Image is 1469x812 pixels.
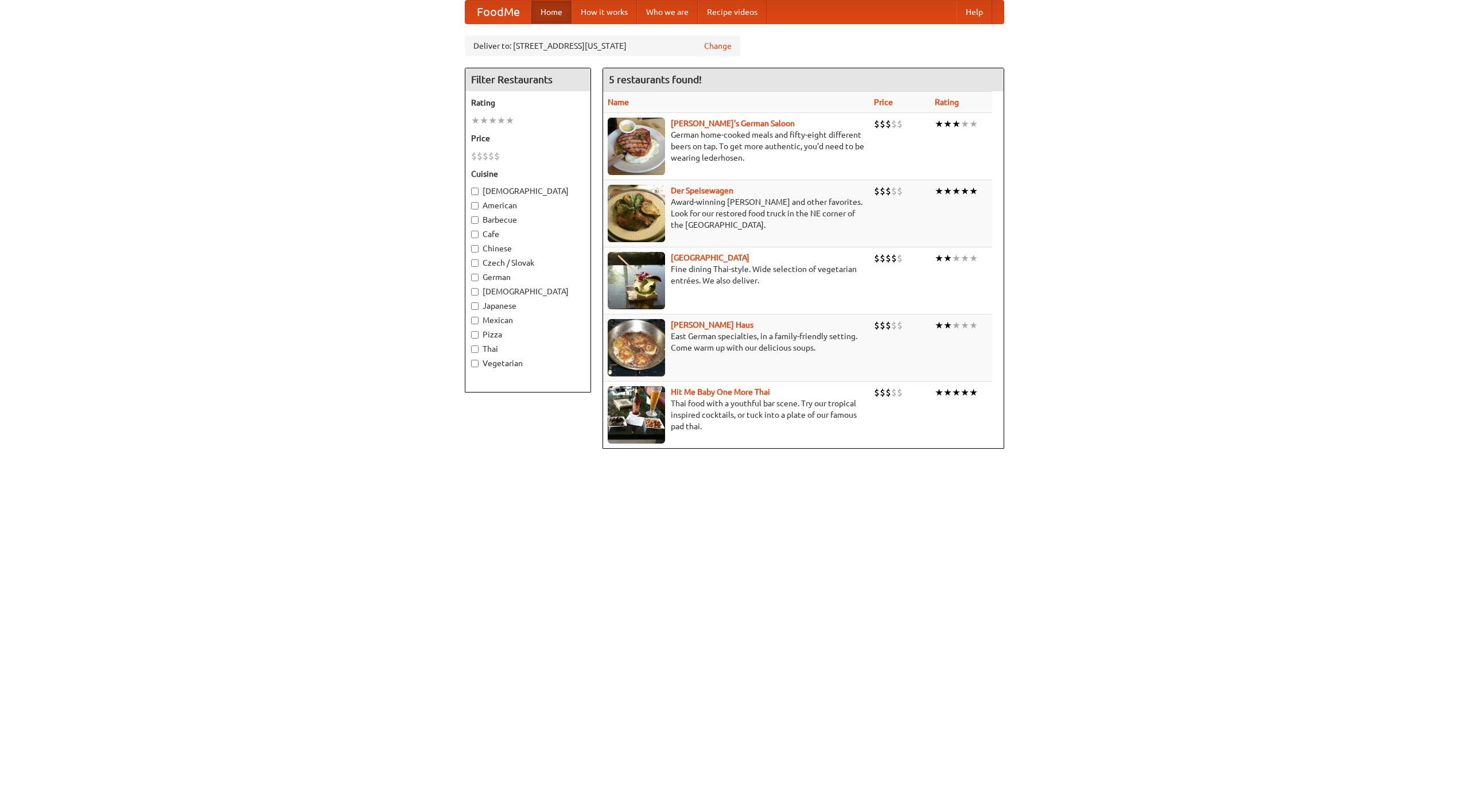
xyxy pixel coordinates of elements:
input: Czech / Slovak [471,259,479,267]
img: esthers.jpg [608,118,665,175]
a: Recipe videos [698,1,767,24]
input: Vegetarian [471,360,479,367]
p: Award-winning [PERSON_NAME] and other favorites. Look for our restored food truck in the NE corne... [608,196,865,231]
li: $ [477,150,483,162]
label: [DEMOGRAPHIC_DATA] [471,286,585,297]
label: Chinese [471,243,585,254]
li: $ [897,185,903,197]
input: Thai [471,345,479,353]
li: ★ [506,114,514,127]
li: ★ [952,386,961,399]
li: ★ [935,185,943,197]
p: Fine dining Thai-style. Wide selection of vegetarian entrées. We also deliver. [608,263,865,286]
li: $ [885,185,891,197]
li: ★ [488,114,497,127]
li: $ [891,118,897,130]
a: FoodMe [465,1,531,24]
ng-pluralize: 5 restaurants found! [609,74,702,85]
a: Der Speisewagen [671,186,733,195]
h5: Price [471,133,585,144]
img: babythai.jpg [608,386,665,444]
label: Japanese [471,300,585,312]
label: Pizza [471,329,585,340]
li: ★ [969,252,978,265]
p: German home-cooked meals and fifty-eight different beers on tap. To get more authentic, you'd nee... [608,129,865,164]
a: [GEOGRAPHIC_DATA] [671,253,749,262]
li: $ [885,118,891,130]
li: ★ [952,118,961,130]
input: Japanese [471,302,479,310]
input: Cafe [471,231,479,238]
li: ★ [935,252,943,265]
input: Pizza [471,331,479,339]
li: ★ [943,386,952,399]
img: kohlhaus.jpg [608,319,665,376]
input: Barbecue [471,216,479,224]
input: [DEMOGRAPHIC_DATA] [471,188,479,195]
li: $ [885,252,891,265]
a: Home [531,1,572,24]
label: German [471,271,585,283]
li: ★ [969,386,978,399]
li: ★ [943,319,952,332]
input: [DEMOGRAPHIC_DATA] [471,288,479,296]
li: $ [874,319,880,332]
label: Czech / Slovak [471,257,585,269]
li: $ [891,252,897,265]
a: Rating [935,98,959,107]
a: How it works [572,1,637,24]
li: ★ [935,386,943,399]
b: Hit Me Baby One More Thai [671,387,770,397]
input: Mexican [471,317,479,324]
li: $ [880,319,885,332]
li: $ [885,386,891,399]
li: $ [874,252,880,265]
input: American [471,202,479,209]
li: ★ [943,118,952,130]
a: Price [874,98,893,107]
label: Cafe [471,228,585,240]
li: $ [471,150,477,162]
h4: Filter Restaurants [465,68,590,91]
li: $ [874,185,880,197]
p: East German specialties, in a family-friendly setting. Come warm up with our delicious soups. [608,331,865,353]
li: $ [885,319,891,332]
li: $ [874,118,880,130]
label: Mexican [471,314,585,326]
li: ★ [952,185,961,197]
li: $ [897,319,903,332]
li: $ [483,150,488,162]
li: $ [494,150,500,162]
label: [DEMOGRAPHIC_DATA] [471,185,585,197]
img: speisewagen.jpg [608,185,665,242]
li: ★ [969,185,978,197]
a: [PERSON_NAME] Haus [671,320,753,329]
li: ★ [943,185,952,197]
li: ★ [961,118,969,130]
li: ★ [961,252,969,265]
img: satay.jpg [608,252,665,309]
p: Thai food with a youthful bar scene. Try our tropical inspired cocktails, or tuck into a plate of... [608,398,865,432]
li: $ [880,252,885,265]
li: $ [891,319,897,332]
label: Vegetarian [471,358,585,369]
a: Name [608,98,629,107]
li: ★ [961,185,969,197]
label: Thai [471,343,585,355]
div: Deliver to: [STREET_ADDRESS][US_STATE] [465,36,740,56]
input: Chinese [471,245,479,252]
a: Help [957,1,992,24]
li: ★ [471,114,480,127]
h5: Rating [471,97,585,108]
li: $ [880,185,885,197]
li: $ [891,185,897,197]
li: $ [897,118,903,130]
li: ★ [497,114,506,127]
li: $ [880,118,885,130]
li: $ [897,252,903,265]
li: ★ [952,252,961,265]
li: ★ [969,118,978,130]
